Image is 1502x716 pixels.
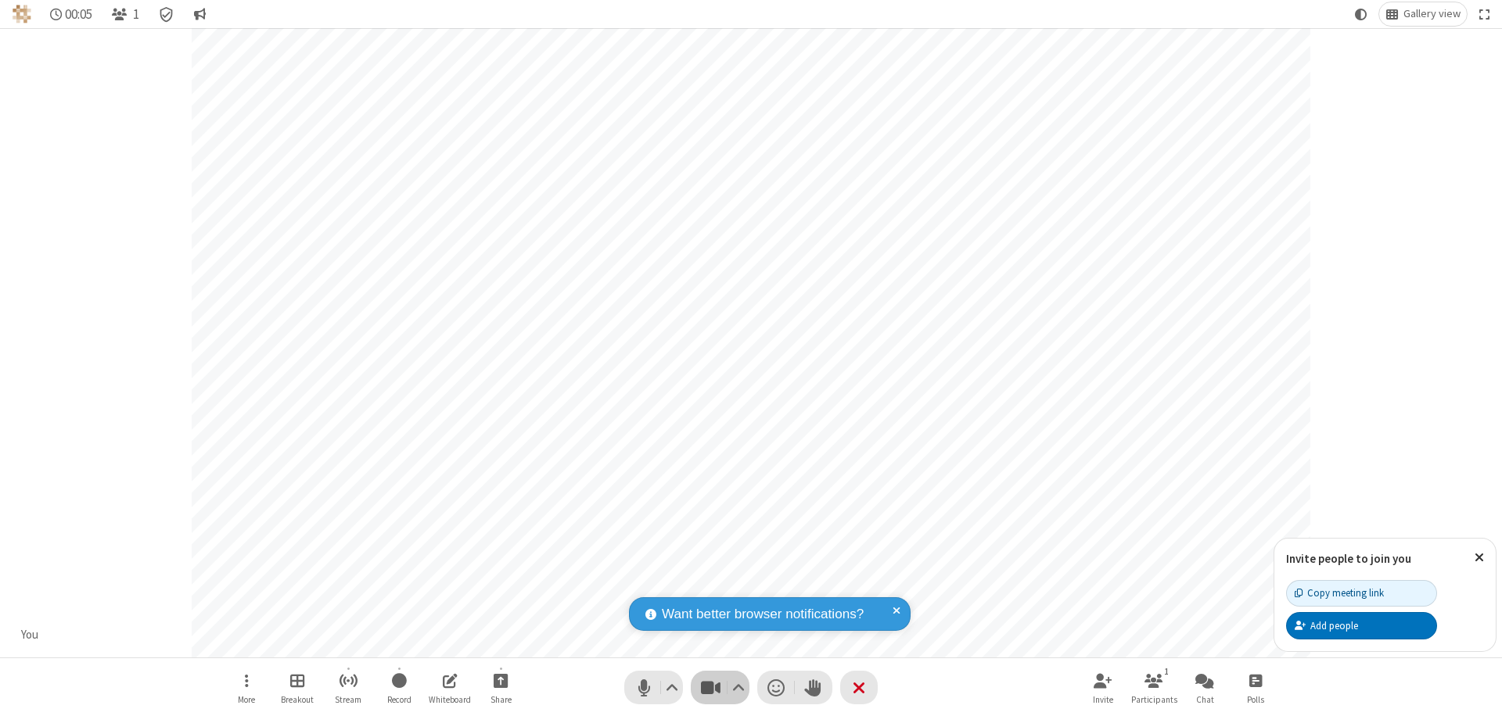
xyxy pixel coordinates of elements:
[1473,2,1497,26] button: Fullscreen
[691,671,749,704] button: Stop video (⌘+Shift+V)
[1093,695,1113,704] span: Invite
[152,2,181,26] div: Meeting details Encryption enabled
[223,665,270,710] button: Open menu
[387,695,411,704] span: Record
[1286,612,1437,639] button: Add people
[133,7,139,22] span: 1
[1130,665,1177,710] button: Open participant list
[477,665,524,710] button: Start sharing
[1403,8,1461,20] span: Gallery view
[274,665,321,710] button: Manage Breakout Rooms
[1379,2,1467,26] button: Change layout
[1349,2,1374,26] button: Using system theme
[1286,551,1411,566] label: Invite people to join you
[1295,585,1384,600] div: Copy meeting link
[490,695,512,704] span: Share
[728,671,749,704] button: Video setting
[65,7,92,22] span: 00:05
[238,695,255,704] span: More
[795,671,832,704] button: Raise hand
[757,671,795,704] button: Send a reaction
[105,2,146,26] button: Open participant list
[624,671,683,704] button: Mute (⌘+Shift+A)
[16,626,45,644] div: You
[662,671,683,704] button: Audio settings
[335,695,361,704] span: Stream
[426,665,473,710] button: Open shared whiteboard
[1196,695,1214,704] span: Chat
[281,695,314,704] span: Breakout
[1160,664,1173,678] div: 1
[1080,665,1126,710] button: Invite participants (⌘+Shift+I)
[13,5,31,23] img: QA Selenium DO NOT DELETE OR CHANGE
[662,604,864,625] span: Want better browser notifications?
[1286,580,1437,607] button: Copy meeting link
[325,665,372,710] button: Start streaming
[840,671,878,704] button: End or leave meeting
[1463,539,1496,577] button: Close popover
[375,665,422,710] button: Start recording
[44,2,99,26] div: Timer
[1181,665,1228,710] button: Open chat
[429,695,471,704] span: Whiteboard
[187,2,212,26] button: Conversation
[1247,695,1264,704] span: Polls
[1232,665,1279,710] button: Open poll
[1131,695,1177,704] span: Participants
